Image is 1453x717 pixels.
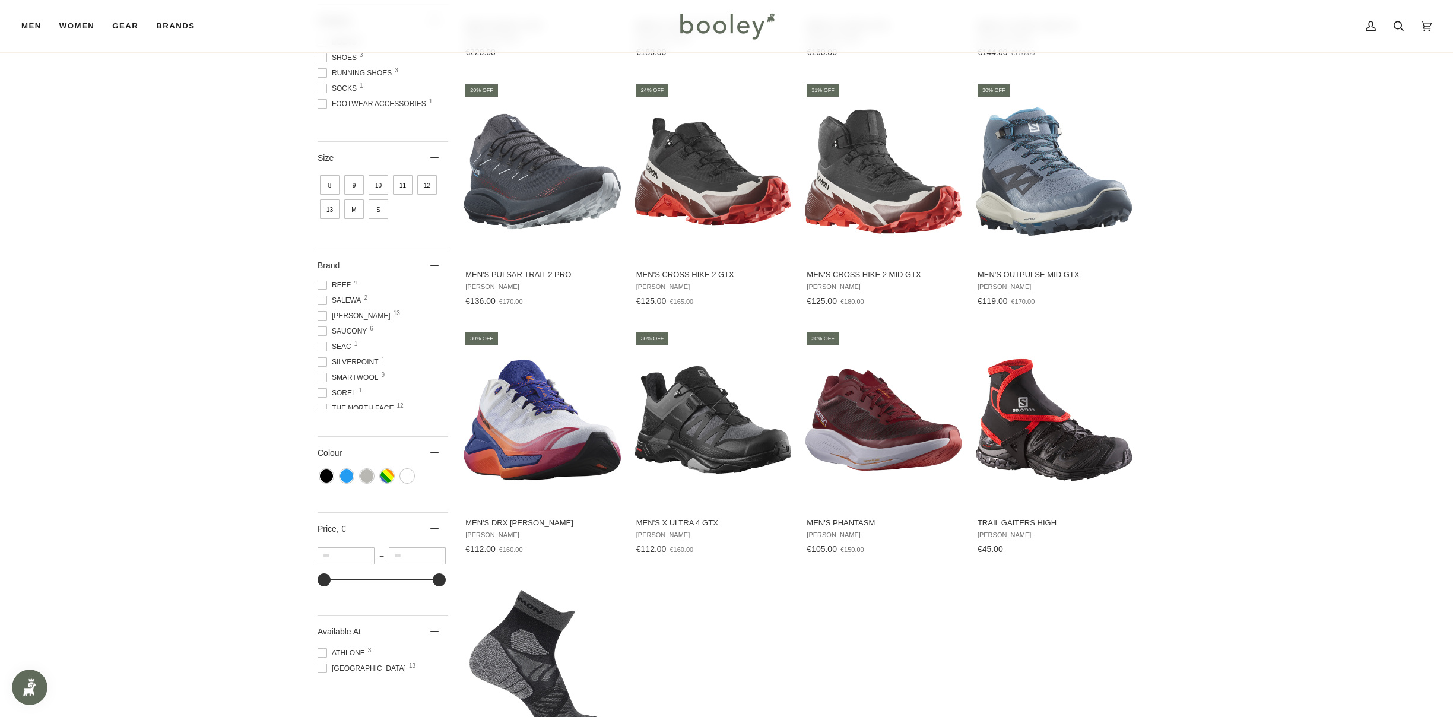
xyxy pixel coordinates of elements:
span: [PERSON_NAME] [978,531,1131,539]
span: €160.00 [499,546,523,553]
span: Silverpoint [318,357,382,367]
span: €170.00 [1011,298,1035,305]
span: Available At [318,627,361,636]
span: 1 [381,357,385,363]
span: 1 [354,341,358,347]
span: Women [59,20,94,32]
span: Men [21,20,42,32]
div: 30% off [465,332,498,345]
span: Men's Cross Hike 2 GTX [636,269,790,280]
span: [GEOGRAPHIC_DATA] [318,663,410,674]
span: Trail Gaiters High [978,518,1131,528]
span: Men's OUTPulse Mid GTX [978,269,1131,280]
span: €170.00 [499,298,523,305]
img: Salomon Men's Cross Hike 2 GTX Black / Bitter Chocolate / Fiery Red - Booley Galway [635,93,792,250]
span: €125.00 [807,296,837,306]
span: Colour: Multicolour [380,469,394,483]
span: 2 [364,295,368,301]
span: Colour: White [401,469,414,483]
span: Sorel [318,388,360,398]
span: Size: 10 [369,175,388,195]
div: 30% off [636,332,669,345]
div: 31% off [807,84,839,97]
span: Shoes [318,52,360,63]
span: 3 [360,52,363,58]
span: Size: 11 [393,175,413,195]
span: €165.00 [670,298,693,305]
a: Men's Pulsar Trail 2 Pro [464,83,621,310]
a: Men's OUTPulse Mid GTX [976,83,1133,310]
a: Men's Cross Hike 2 Mid GTX [805,83,962,310]
span: [PERSON_NAME] [636,283,790,291]
span: Brands [156,20,195,32]
span: Size: S [369,199,388,219]
span: 13 [394,310,400,316]
span: 4 [354,280,357,285]
span: €136.00 [465,296,496,306]
span: 3 [395,68,398,74]
span: Men's Pulsar Trail 2 Pro [465,269,619,280]
div: 24% off [636,84,669,97]
span: €105.00 [807,544,837,554]
span: €180.00 [1011,49,1035,56]
img: Salomon Trail Gaiters High Black - Booley Galway [976,341,1133,499]
span: 9 [381,372,385,378]
span: €45.00 [978,544,1003,554]
span: Size: 12 [417,175,437,195]
iframe: Button to open loyalty program pop-up [12,670,47,705]
img: Salomon Men's Phantasm Biking Red / Purple Heather / Vibrant Orange - Booley Galway [805,341,962,499]
a: Men's X Ultra 4 GTX [635,331,792,559]
span: [PERSON_NAME] [807,283,960,291]
span: Men's X Ultra 4 GTX [636,518,790,528]
span: Smartwool [318,372,382,383]
span: €125.00 [636,296,667,306]
span: Seac [318,341,355,352]
span: [PERSON_NAME] [978,283,1131,291]
span: Size: 13 [320,199,340,219]
span: Price [318,524,345,534]
a: Men's Cross Hike 2 GTX [635,83,792,310]
a: Men's Drx Bliss [464,331,621,559]
span: 13 [409,663,415,669]
img: Salomon Men's Pulsar Trail 2 Pro Carbon / Fiery Red / Arctic Ice Sapphire / Sunny - Booley Galway [464,93,621,250]
span: [PERSON_NAME] [465,531,619,539]
span: €112.00 [636,544,667,554]
span: Colour: Blue [340,469,353,483]
input: Minimum value [318,547,375,564]
span: Size [318,153,334,163]
span: Men's Cross Hike 2 Mid GTX [807,269,960,280]
a: Trail Gaiters High [976,331,1133,559]
span: Running Shoes [318,68,395,78]
span: Colour: Grey [360,469,373,483]
a: Men's Phantasm [805,331,962,559]
span: €160.00 [670,546,693,553]
img: Salomon Men's OUTPulse Mid GTX China Blue / Carbon / Lunar Rock - Booley Galway [976,93,1133,250]
span: 1 [360,83,363,89]
span: Saucony [318,326,370,337]
span: 6 [370,326,373,332]
span: Men's Phantasm [807,518,960,528]
span: [PERSON_NAME] [636,531,790,539]
div: 20% off [465,84,498,97]
span: Footwear Accessories [318,99,430,109]
img: Salomon Men's X Ultra 4 GTX Magnet / Black / Monument - Booley Galway [635,341,792,499]
span: Athlone [318,648,369,658]
span: 1 [359,388,363,394]
span: 1 [429,99,433,104]
span: , € [337,524,346,534]
img: Booley [675,9,779,43]
span: 3 [368,648,372,653]
span: Size: M [344,199,364,219]
input: Maximum value [389,547,446,564]
span: 12 [396,403,403,409]
span: Socks [318,83,360,94]
span: Size: 9 [344,175,364,195]
span: €119.00 [978,296,1008,306]
span: €150.00 [840,546,864,553]
span: Salewa [318,295,365,306]
span: – [375,552,389,560]
span: Size: 8 [320,175,340,195]
div: 30% off [978,84,1010,97]
span: €112.00 [465,544,496,554]
img: Salomon Men's Drx Bliss Dragon Fire / Vivacious / Surf The Web - Booley Galway [464,341,621,499]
